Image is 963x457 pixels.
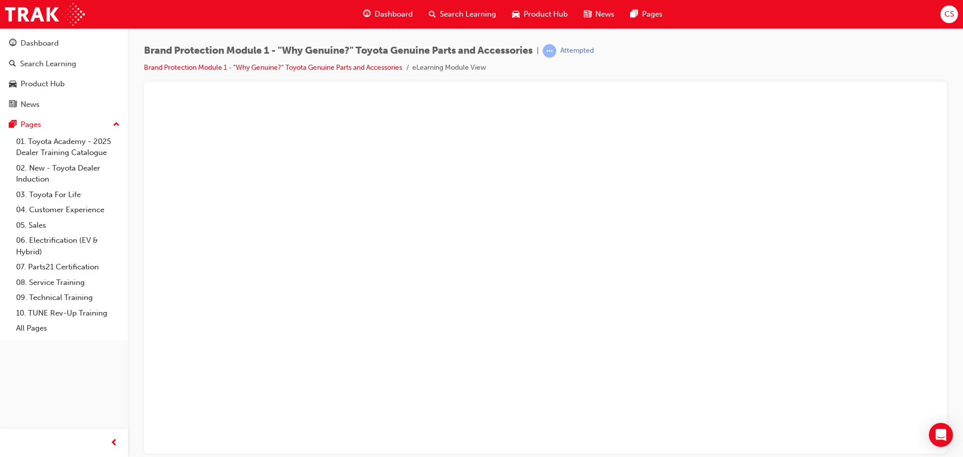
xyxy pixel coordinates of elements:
[504,4,576,25] a: car-iconProduct Hub
[12,218,124,233] a: 05. Sales
[363,8,371,21] span: guage-icon
[421,4,504,25] a: search-iconSearch Learning
[12,233,124,259] a: 06. Electrification (EV & Hybrid)
[12,161,124,187] a: 02. New - Toyota Dealer Induction
[355,4,421,25] a: guage-iconDashboard
[4,32,124,115] button: DashboardSearch LearningProduct HubNews
[4,115,124,134] button: Pages
[12,202,124,218] a: 04. Customer Experience
[12,259,124,275] a: 07. Parts21 Certification
[412,62,486,74] li: eLearning Module View
[512,8,520,21] span: car-icon
[4,55,124,73] a: Search Learning
[144,63,402,72] a: Brand Protection Module 1 - "Why Genuine?" Toyota Genuine Parts and Accessories
[440,9,496,20] span: Search Learning
[595,9,614,20] span: News
[20,58,76,70] div: Search Learning
[4,95,124,114] a: News
[12,290,124,306] a: 09. Technical Training
[4,75,124,93] a: Product Hub
[5,3,85,26] img: Trak
[12,321,124,336] a: All Pages
[944,9,954,20] span: CS
[12,134,124,161] a: 01. Toyota Academy - 2025 Dealer Training Catalogue
[21,99,40,110] div: News
[537,45,539,57] span: |
[4,34,124,53] a: Dashboard
[9,80,17,89] span: car-icon
[543,44,556,58] span: learningRecordVerb_ATTEMPT-icon
[929,423,953,447] div: Open Intercom Messenger
[622,4,671,25] a: pages-iconPages
[9,60,16,69] span: search-icon
[12,306,124,321] a: 10. TUNE Rev-Up Training
[113,118,120,131] span: up-icon
[9,39,17,48] span: guage-icon
[12,187,124,203] a: 03. Toyota For Life
[940,6,958,23] button: CS
[642,9,663,20] span: Pages
[21,38,59,49] div: Dashboard
[584,8,591,21] span: news-icon
[21,78,65,90] div: Product Hub
[560,46,594,56] div: Attempted
[9,100,17,109] span: news-icon
[630,8,638,21] span: pages-icon
[110,437,118,449] span: prev-icon
[524,9,568,20] span: Product Hub
[12,275,124,290] a: 08. Service Training
[576,4,622,25] a: news-iconNews
[375,9,413,20] span: Dashboard
[21,119,41,130] div: Pages
[144,45,533,57] span: Brand Protection Module 1 - "Why Genuine?" Toyota Genuine Parts and Accessories
[429,8,436,21] span: search-icon
[9,120,17,129] span: pages-icon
